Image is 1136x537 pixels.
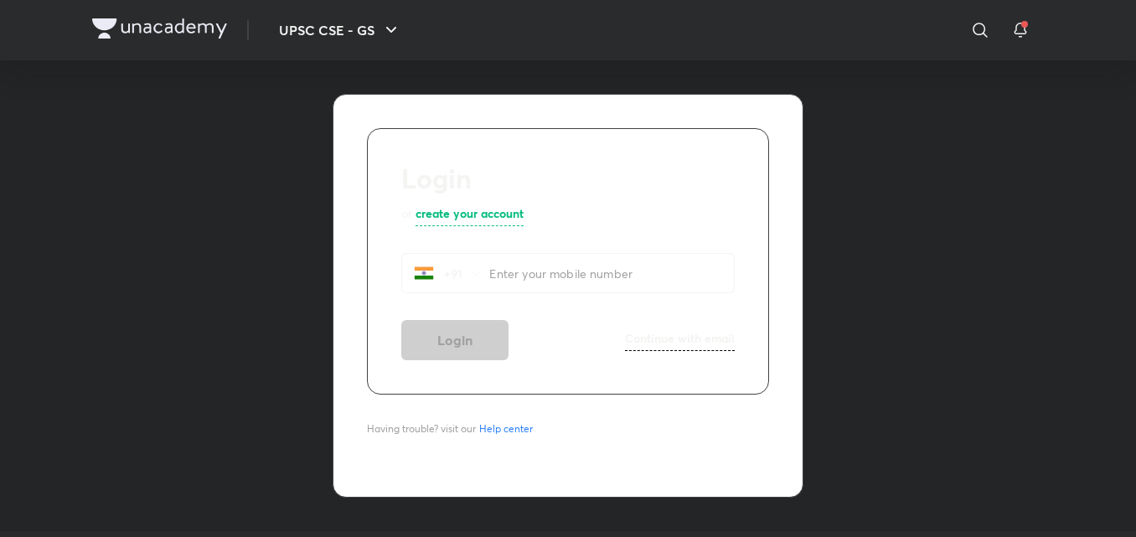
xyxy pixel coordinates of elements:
a: Company Logo [92,18,227,43]
a: Continue with email [625,329,735,351]
img: India [414,263,434,283]
button: UPSC CSE - GS [269,13,411,47]
a: create your account [416,204,524,226]
button: Login [401,320,509,360]
h2: Login [401,163,735,194]
span: Having trouble? visit our [367,421,540,436]
h6: create your account [416,204,524,222]
a: Help center [476,421,536,436]
h6: Continue with email [625,329,735,347]
input: Enter your mobile number [489,256,734,291]
p: or [401,204,412,226]
img: Company Logo [92,18,227,39]
p: +91 [434,265,469,282]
